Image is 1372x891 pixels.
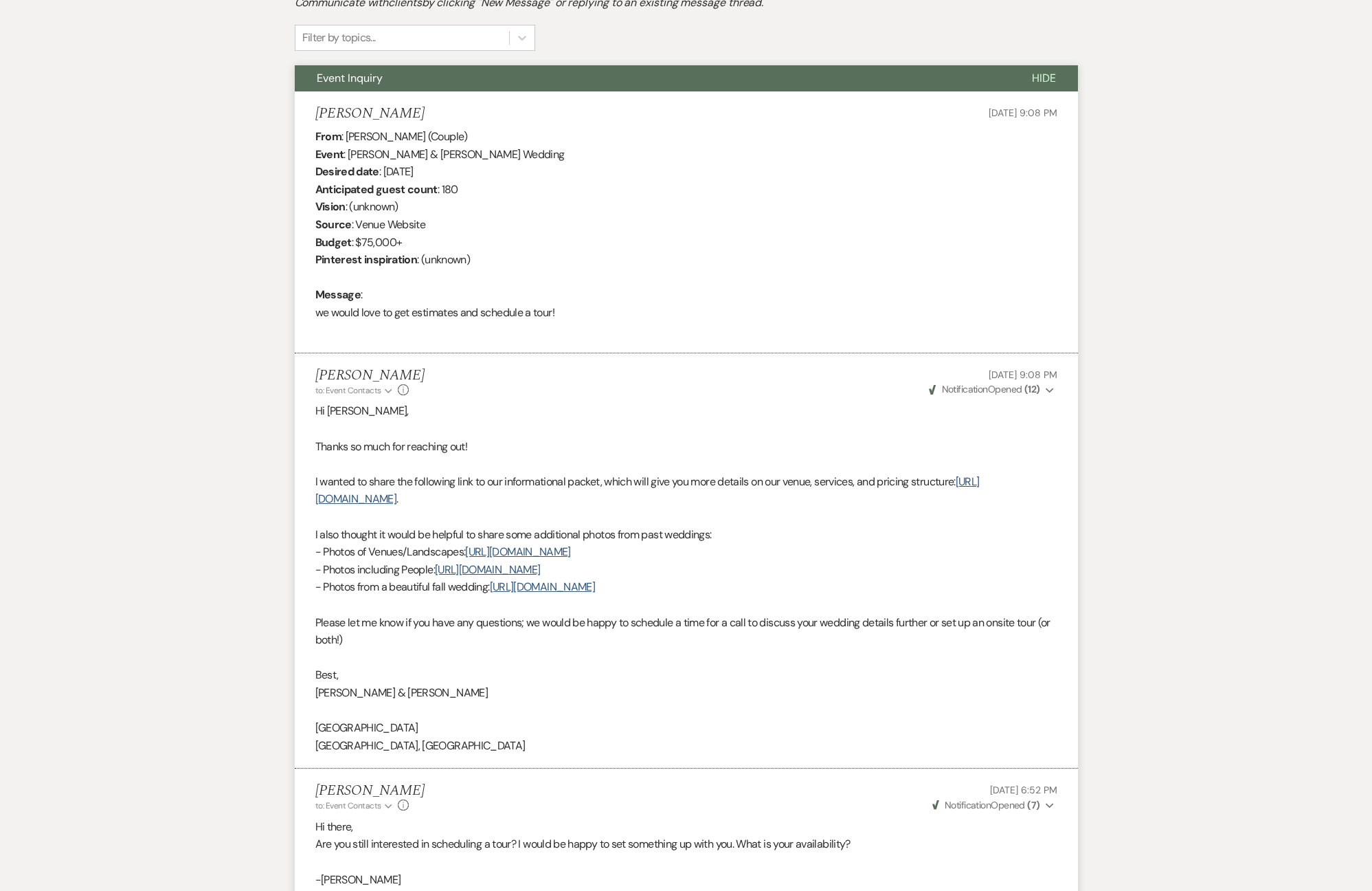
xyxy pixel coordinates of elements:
[990,784,1057,796] span: [DATE] 6:52 PM
[315,129,341,144] b: From
[315,614,1057,649] p: Please let me know if you have any questions; we would be happy to schedule a time for a call to ...
[315,164,379,179] b: Desired date
[989,368,1057,381] span: [DATE] 9:08 PM
[315,217,352,232] b: Source
[315,128,1057,339] div: : [PERSON_NAME] (Couple) : [PERSON_NAME] & [PERSON_NAME] Wedding : [DATE] : 180 : (unknown) : Ven...
[315,182,438,197] b: Anticipated guest count
[315,835,1057,853] p: Are you still interested in scheduling a tour? I would be happy to set something up with you. Wha...
[1027,799,1039,811] strong: ( 7 )
[315,252,418,267] b: Pinterest inspiration
[315,543,1057,561] p: - Photos of Venues/Landscapes:
[315,684,1057,702] p: [PERSON_NAME] & [PERSON_NAME]
[315,402,1057,420] p: Hi [PERSON_NAME],
[490,580,595,594] a: [URL][DOMAIN_NAME]
[302,30,376,46] div: Filter by topics...
[315,526,1057,544] p: I also thought it would be helpful to share some additional photos from past weddings:
[315,199,346,214] b: Vision
[315,666,1057,684] p: Best,
[435,562,540,577] a: [URL][DOMAIN_NAME]
[930,798,1057,813] button: NotificationOpened (7)
[1032,71,1056,85] span: Hide
[315,147,344,162] b: Event
[465,544,570,559] a: [URL][DOMAIN_NAME]
[1010,65,1078,91] button: Hide
[315,385,381,396] span: to: Event Contacts
[315,719,1057,737] p: [GEOGRAPHIC_DATA]
[1024,383,1040,395] strong: ( 12 )
[942,383,988,395] span: Notification
[932,799,1040,811] span: Opened
[989,107,1057,119] span: [DATE] 9:08 PM
[315,800,381,811] span: to: Event Contacts
[315,578,1057,596] p: - Photos from a beautiful fall wedding:
[317,71,383,85] span: Event Inquiry
[295,65,1010,91] button: Event Inquiry
[315,235,352,250] b: Budget
[945,799,991,811] span: Notification
[315,367,425,384] h5: [PERSON_NAME]
[315,384,394,397] button: to: Event Contacts
[315,438,1057,456] p: Thanks so much for reaching out!
[315,287,361,302] b: Message
[315,782,425,800] h5: [PERSON_NAME]
[315,105,425,122] h5: [PERSON_NAME]
[927,382,1057,397] button: NotificationOpened (12)
[315,561,1057,579] p: - Photos including People:
[315,871,1057,889] p: -[PERSON_NAME]
[315,800,394,812] button: to: Event Contacts
[315,473,1057,508] p: I wanted to share the following link to our informational packet, which will give you more detail...
[315,818,1057,836] p: Hi there,
[929,383,1040,395] span: Opened
[315,737,1057,755] p: [GEOGRAPHIC_DATA], [GEOGRAPHIC_DATA]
